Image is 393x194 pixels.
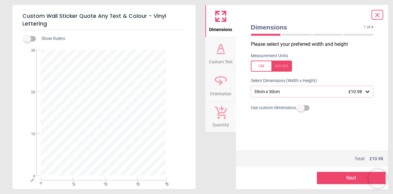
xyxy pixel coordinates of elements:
span: Quantity [212,119,229,128]
span: Custom Text [209,56,233,65]
p: Please select your preferred width and height [251,41,379,48]
span: £ [370,156,383,162]
span: Orientation [210,88,232,97]
span: 10.98 [372,156,383,161]
span: Dimensions [251,23,364,32]
button: Quantity [205,101,236,132]
label: Select Dimensions (Width x Height) [246,78,317,84]
span: 30 [24,48,35,53]
button: Next [317,172,386,184]
button: Custom Text [205,37,236,69]
button: Dimensions [205,5,236,37]
span: Use custom dimensions [251,105,296,111]
span: £10.98 [348,89,362,94]
h5: Custom Wall Sticker Quote Any Text & Colour - Vinyl Lettering [22,10,186,30]
button: Orientation [205,69,236,101]
div: Show Rulers [27,35,196,42]
label: Measurement Units [251,53,288,59]
div: 39cm x 30cm [254,89,365,94]
iframe: Brevo live chat [368,169,387,188]
span: Dimensions [209,24,232,33]
div: Total: [250,156,383,162]
span: 1 of 4 [364,25,373,30]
